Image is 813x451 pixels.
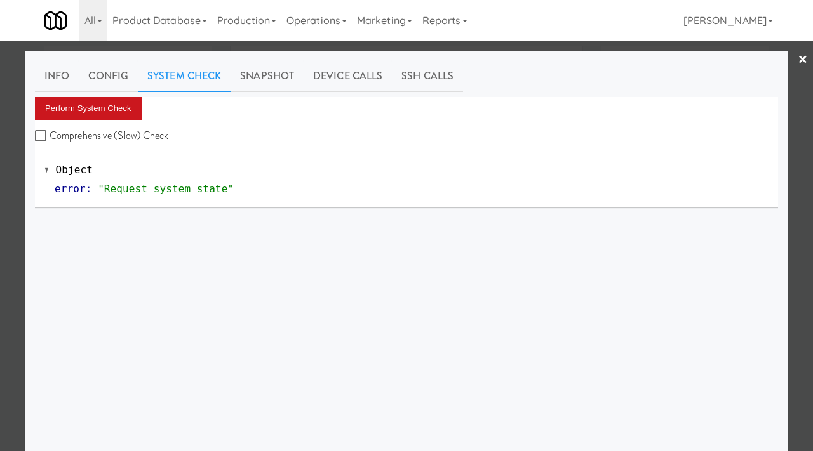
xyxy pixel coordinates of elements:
a: Config [79,60,138,92]
label: Comprehensive (Slow) Check [35,126,169,145]
a: Snapshot [231,60,304,92]
a: Device Calls [304,60,392,92]
button: Perform System Check [35,97,142,120]
span: "Request system state" [98,183,234,195]
span: : [86,183,92,195]
a: System Check [138,60,231,92]
a: SSH Calls [392,60,463,92]
img: Micromart [44,10,67,32]
input: Comprehensive (Slow) Check [35,131,50,141]
span: Object [56,164,93,176]
span: error [55,183,86,195]
a: Info [35,60,79,92]
a: × [798,41,808,80]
